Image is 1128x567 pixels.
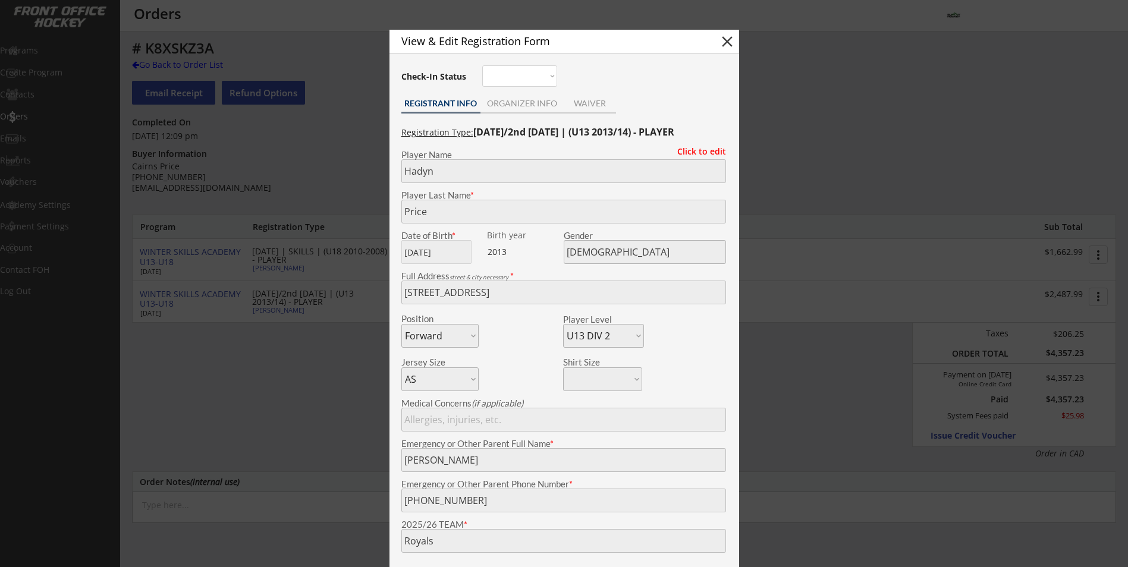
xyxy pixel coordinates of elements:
[488,246,562,258] div: 2013
[401,191,726,200] div: Player Last Name
[401,73,469,81] div: Check-In Status
[401,150,726,159] div: Player Name
[401,439,726,448] div: Emergency or Other Parent Full Name
[563,315,644,324] div: Player Level
[487,231,561,240] div: Birth year
[401,408,726,431] input: Allergies, injuries, etc.
[401,520,726,529] div: 2025/26 TEAM
[450,273,508,281] em: street & city necessary
[401,99,480,108] div: REGISTRANT INFO
[401,399,726,408] div: Medical Concerns
[401,281,726,304] input: Street, City, Province/State
[487,231,561,240] div: We are transitioning the system to collect and store date of birth instead of just birth year to ...
[564,231,726,240] div: Gender
[480,99,564,108] div: ORGANIZER INFO
[473,125,674,138] strong: [DATE]/2nd [DATE] | (U13 2013/14) - PLAYER
[668,147,726,156] div: Click to edit
[401,272,726,281] div: Full Address
[718,33,736,51] button: close
[401,480,726,489] div: Emergency or Other Parent Phone Number
[401,36,697,46] div: View & Edit Registration Form
[401,127,473,138] u: Registration Type:
[401,231,479,240] div: Date of Birth
[472,398,523,408] em: (if applicable)
[401,358,463,367] div: Jersey Size
[401,314,463,323] div: Position
[563,358,624,367] div: Shirt Size
[564,99,616,108] div: WAIVER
